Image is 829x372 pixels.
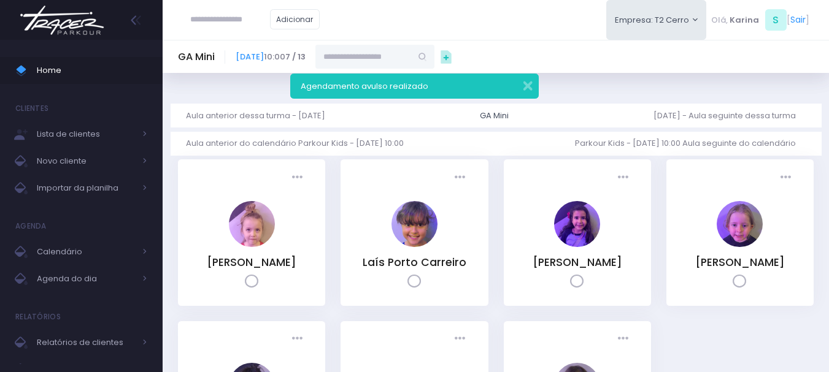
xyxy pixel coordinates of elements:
a: Maria Alice Sobral [717,238,763,250]
span: Agenda do dia [37,271,135,287]
a: Helena Marins Padua [229,238,275,250]
a: Sair [790,13,806,26]
a: [DATE] [236,51,264,63]
h4: Clientes [15,96,48,121]
div: GA Mini [480,110,509,122]
span: S [765,9,787,31]
a: Aula anterior dessa turma - [DATE] [186,104,335,127]
h5: GA Mini [178,51,215,63]
a: Manuela Santos [554,238,600,250]
a: Laís Porto Carreiro [363,255,466,270]
a: [DATE] - Aula seguinte dessa turma [654,104,806,127]
span: Lista de clientes [37,126,135,142]
a: [PERSON_NAME] [207,255,296,270]
h4: Relatórios [15,305,61,329]
a: Adicionar [270,9,320,29]
span: Agendamento avulso realizado [301,80,428,92]
img: Laís Porto Carreiro [391,201,438,247]
img: Maria Alice Sobral [717,201,763,247]
img: Manuela Santos [554,201,600,247]
a: [PERSON_NAME] [695,255,785,270]
span: Home [37,63,147,78]
span: Karina [730,14,759,26]
span: Relatórios de clientes [37,335,135,351]
a: Aula anterior do calendário Parkour Kids - [DATE] 10:00 [186,132,414,156]
span: 10:00 [236,51,306,63]
span: Calendário [37,244,135,260]
h4: Agenda [15,214,47,238]
strong: 7 / 13 [285,51,306,63]
a: Parkour Kids - [DATE] 10:00 Aula seguinte do calendário [575,132,806,156]
a: Laís Porto Carreiro [391,238,438,250]
span: Olá, [711,14,728,26]
span: Importar da planilha [37,180,135,196]
span: Novo cliente [37,153,135,169]
a: [PERSON_NAME] [533,255,622,270]
img: Helena Marins Padua [229,201,275,247]
div: [ ] [706,6,814,34]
